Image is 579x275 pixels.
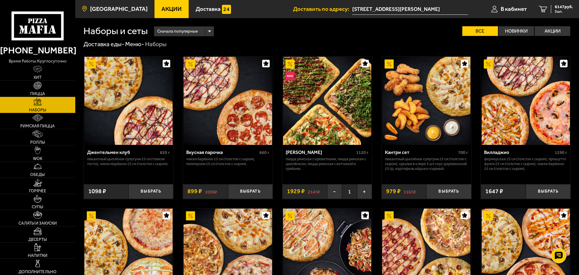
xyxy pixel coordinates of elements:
span: 700 г [458,150,468,155]
span: Россия, Санкт-Петербург, Домостроительная улица, 16Ж [352,4,468,15]
input: Ваш адрес доставки [352,4,468,15]
p: Пицца Римская с креветками, Пицца Римская с цыплёнком, Пицца Римская с ветчиной и грибами. [286,157,369,171]
img: Акционный [186,211,195,220]
span: 899 ₽ [187,188,202,194]
span: 979 ₽ [386,188,401,194]
img: Джентельмен клуб [84,57,173,145]
span: 3 шт. [555,10,573,13]
s: 1098 ₽ [205,188,217,194]
span: Римская пицца [20,124,55,128]
span: Обеды [30,173,45,177]
div: Кантри сет [385,149,457,155]
img: Акционный [285,59,294,69]
span: WOK [33,157,42,161]
span: 1929 ₽ [287,188,305,194]
img: 15daf4d41897b9f0e9f617042186c801.svg [222,5,231,14]
button: Выбрать [228,184,273,199]
s: 1167 ₽ [404,188,416,194]
span: Доставка [196,6,221,12]
span: Акции [161,6,182,12]
div: Вкусная парочка [186,149,258,155]
span: 1 [342,184,357,199]
img: Акционный [385,211,394,220]
span: 820 г [160,150,170,155]
span: Горячее [29,189,46,193]
span: В кабинет [501,6,527,12]
span: 1290 г [555,150,567,155]
span: 1120 г [356,150,369,155]
span: 1647 ₽ [485,188,503,194]
span: Салаты и закуски [18,221,57,225]
img: Акционный [484,59,493,69]
a: АкционныйКантри сет [382,57,471,145]
span: 1098 ₽ [88,188,106,194]
span: Супы [32,205,43,209]
label: Новинки [499,26,534,36]
p: Пикантный цыплёнок сулугуни 25 см (тонкое тесто), Чикен Барбекю 25 см (толстое с сыром). [87,157,170,166]
img: Акционный [87,59,96,69]
div: Вилладжио [484,149,553,155]
img: Акционный [484,211,493,220]
span: [GEOGRAPHIC_DATA] [90,6,148,12]
button: + [357,184,372,199]
p: Фермерская 25 см (толстое с сыром), Прошутто Фунги 25 см (толстое с сыром), Чикен Барбекю 25 см (... [484,157,567,171]
a: Доставка еды- [83,40,124,48]
p: Чикен Барбекю 25 см (толстое с сыром), Пепперони 25 см (толстое с сыром). [186,157,269,166]
span: Десерты [28,238,47,242]
span: Доставить по адресу: [293,6,352,12]
label: Все [462,26,498,36]
div: Джентельмен клуб [87,149,159,155]
span: Пицца [30,92,45,96]
a: АкционныйВилладжио [481,57,571,145]
span: Напитки [28,254,47,258]
img: Мама Миа [283,57,371,145]
img: Новинка [285,72,294,81]
span: Хит [34,75,41,80]
a: АкционныйНовинкаМама Миа [282,57,372,145]
img: Кантри сет [382,57,470,145]
img: Акционный [285,211,294,220]
a: Меню- [125,40,144,48]
div: Наборы [145,40,167,48]
span: Дополнительно [18,270,57,274]
img: Вкусная парочка [184,57,272,145]
img: Акционный [385,59,394,69]
img: Акционный [186,59,195,69]
img: Акционный [87,211,96,220]
span: Наборы [29,108,46,112]
a: АкционныйВкусная парочка [183,57,273,145]
div: [PERSON_NAME] [286,149,355,155]
a: АкционныйДжентельмен клуб [84,57,174,145]
button: Выбрать [426,184,471,199]
img: Вилладжио [482,57,570,145]
h1: Наборы и сеты [83,26,148,36]
span: 860 г [259,150,269,155]
button: − [327,184,342,199]
span: Роллы [30,140,45,145]
label: Акции [535,26,570,36]
button: Выбрать [128,184,173,199]
p: Пикантный цыплёнок сулугуни 25 см (толстое с сыром), крылья в кляре 5 шт соус деревенский 25 гр, ... [385,157,468,171]
span: Сначала популярные [157,26,198,37]
span: 6147 руб. [555,5,573,9]
button: Выбрать [526,184,571,199]
s: 2147 ₽ [308,188,320,194]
